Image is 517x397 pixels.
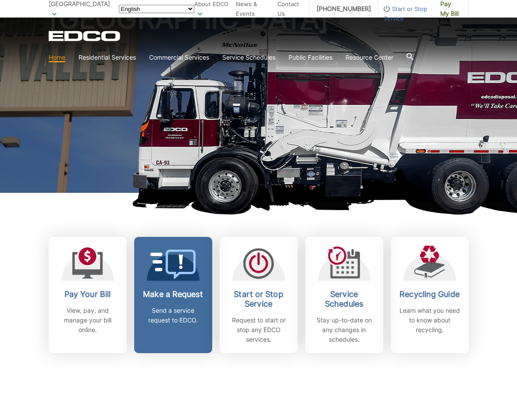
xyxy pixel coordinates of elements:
[397,290,462,299] h2: Recycling Guide
[222,53,275,62] a: Service Schedules
[55,290,120,299] h2: Pay Your Bill
[49,53,65,62] a: Home
[226,315,291,344] p: Request to start or stop any EDCO services.
[346,53,393,62] a: Resource Center
[149,53,209,62] a: Commercial Services
[141,306,206,325] p: Send a service request to EDCO.
[55,306,120,335] p: View, pay, and manage your bill online.
[391,237,469,353] a: Recycling Guide Learn what you need to know about recycling.
[226,290,291,309] h2: Start or Stop Service
[134,237,212,353] a: Make a Request Send a service request to EDCO.
[78,53,136,62] a: Residential Services
[49,31,121,41] a: EDCD logo. Return to the homepage.
[289,53,332,62] a: Public Facilities
[141,290,206,299] h2: Make a Request
[119,5,194,13] select: Select a language
[49,4,469,197] h1: [GEOGRAPHIC_DATA]
[397,306,462,335] p: Learn what you need to know about recycling.
[312,315,377,344] p: Stay up-to-date on any changes in schedules.
[305,237,383,353] a: Service Schedules Stay up-to-date on any changes in schedules.
[312,290,377,309] h2: Service Schedules
[49,237,127,353] a: Pay Your Bill View, pay, and manage your bill online.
